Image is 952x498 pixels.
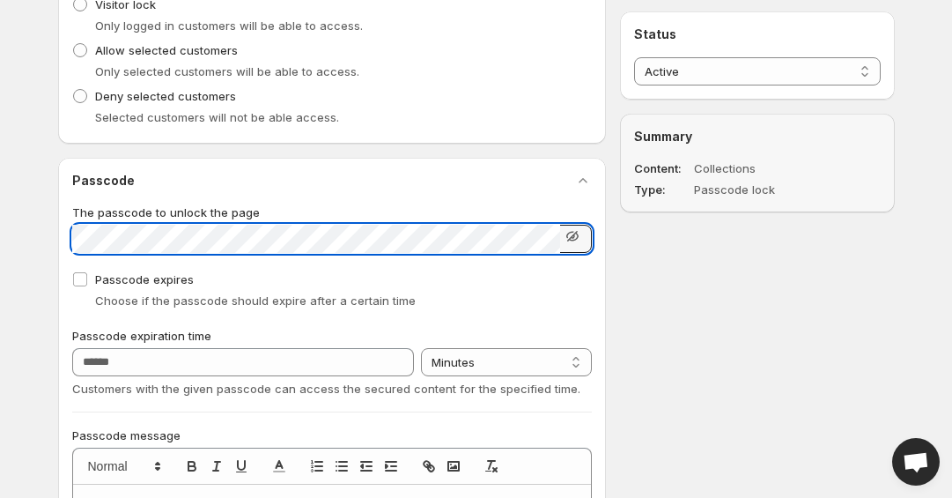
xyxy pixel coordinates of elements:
span: Deny selected customers [95,89,236,103]
h2: Passcode [72,172,135,190]
span: Allow selected customers [95,43,238,57]
span: Selected customers will not be able access. [95,110,339,124]
span: Only logged in customers will be able to access. [95,19,363,33]
p: Passcode expiration time [72,327,593,345]
dt: Content: [634,160,690,177]
span: The passcode to unlock the page [72,205,260,219]
p: Passcode message [72,427,593,444]
dd: Passcode lock [694,181,830,198]
dd: Collections [694,160,830,177]
h2: Status [634,26,880,43]
span: Only selected customers will be able to access. [95,64,359,78]
span: Choose if the passcode should expire after a certain time [95,294,416,308]
h2: Summary [634,128,880,145]
dt: Type: [634,181,690,198]
a: Open chat [892,438,940,486]
span: Passcode expires [95,272,194,286]
p: Customers with the given passcode can access the secured content for the specified time. [72,380,593,398]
